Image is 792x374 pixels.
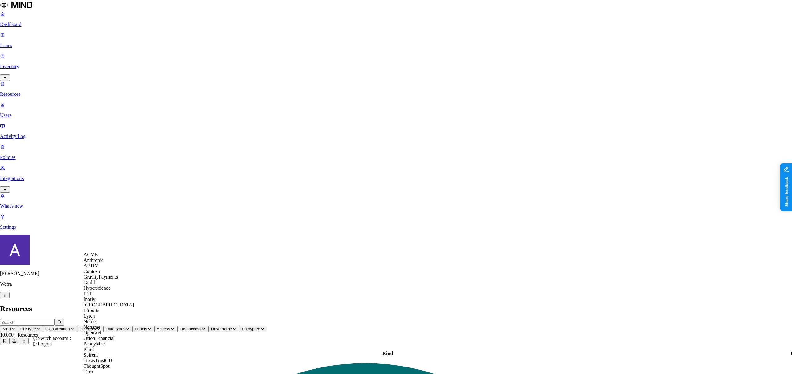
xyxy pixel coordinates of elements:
[84,302,134,307] span: [GEOGRAPHIC_DATA]
[84,297,95,302] span: Inotiv
[38,336,68,341] span: Switch account
[84,291,92,296] span: IDT
[84,358,112,363] span: TexasTrustCU
[84,285,110,291] span: Hyperscience
[84,330,102,335] span: Openweb
[84,363,110,369] span: ThoughtSpot
[84,352,98,358] span: Spirent
[84,252,98,257] span: ACME
[84,263,99,268] span: APTIM
[84,319,96,324] span: Noble
[84,280,95,285] span: Guild
[84,313,95,319] span: Lyten
[84,269,100,274] span: Contoso
[84,324,100,330] span: Noname
[84,274,118,279] span: GravityPayments
[84,257,104,263] span: Anthropic
[33,341,73,347] div: Logout
[84,336,115,341] span: Orion Financial
[84,347,94,352] span: Plaid
[84,308,99,313] span: LSports
[84,341,105,346] span: PennyMac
